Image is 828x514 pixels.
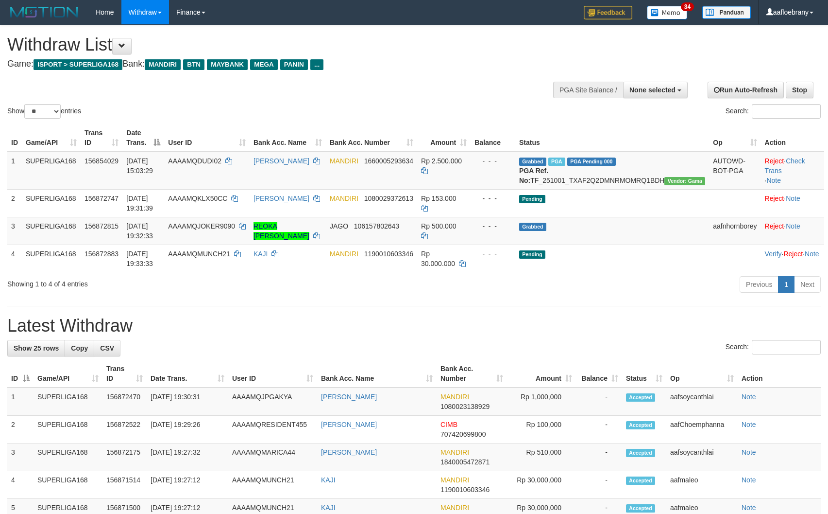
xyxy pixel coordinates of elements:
span: 156872883 [84,250,118,258]
span: MANDIRI [440,393,469,401]
span: Copy 1190010603346 to clipboard [364,250,413,258]
th: Date Trans.: activate to sort column descending [122,124,164,152]
th: Balance: activate to sort column ascending [576,360,622,388]
th: Balance [471,124,515,152]
td: AUTOWD-BOT-PGA [709,152,760,190]
span: Grabbed [519,158,546,166]
a: 1 [778,276,794,293]
span: AAAAMQKLX50CC [168,195,227,202]
span: PANIN [280,59,308,70]
h1: Withdraw List [7,35,542,54]
a: Stop [786,82,813,98]
a: [PERSON_NAME] [321,421,377,428]
span: Show 25 rows [14,344,59,352]
td: · [761,217,824,245]
b: PGA Ref. No: [519,167,548,184]
td: AAAAMQJPGAKYA [228,388,317,416]
td: SUPERLIGA168 [34,443,102,471]
a: CSV [94,340,120,356]
td: aafnhornborey [709,217,760,245]
select: Showentries [24,104,61,119]
span: MANDIRI [440,504,469,512]
a: Note [786,195,800,202]
span: MANDIRI [330,157,358,165]
td: 2 [7,416,34,443]
a: Reject [765,195,784,202]
th: Op: activate to sort column ascending [666,360,738,388]
td: [DATE] 19:30:31 [147,388,228,416]
span: Rp 500.000 [421,222,456,230]
td: · · [761,152,824,190]
td: SUPERLIGA168 [22,217,81,245]
th: Trans ID: activate to sort column ascending [102,360,147,388]
a: Note [766,177,781,184]
td: aafsoycanthlai [666,443,738,471]
td: SUPERLIGA168 [22,152,81,190]
td: aafChoemphanna [666,416,738,443]
a: Note [742,393,756,401]
a: Note [742,421,756,428]
a: Note [742,504,756,512]
span: MANDIRI [440,476,469,484]
a: [PERSON_NAME] [321,448,377,456]
div: - - - [474,249,511,259]
span: AAAAMQMUNCH21 [168,250,230,258]
td: - [576,471,622,499]
td: 4 [7,245,22,272]
span: BTN [183,59,204,70]
a: KAJI [321,476,336,484]
a: Note [742,476,756,484]
th: Amount: activate to sort column ascending [507,360,576,388]
th: Action [738,360,821,388]
span: Rp 2.500.000 [421,157,462,165]
td: Rp 510,000 [507,443,576,471]
td: Rp 1,000,000 [507,388,576,416]
th: Trans ID: activate to sort column ascending [81,124,122,152]
td: - [576,416,622,443]
span: CSV [100,344,114,352]
a: Reject [765,157,784,165]
span: Accepted [626,504,655,513]
td: 156872175 [102,443,147,471]
div: Showing 1 to 4 of 4 entries [7,275,338,289]
td: · [761,189,824,217]
a: KAJI [253,250,268,258]
td: aafmaleo [666,471,738,499]
th: Bank Acc. Number: activate to sort column ascending [326,124,417,152]
label: Search: [726,104,821,119]
span: Accepted [626,449,655,457]
span: Copy [71,344,88,352]
span: None selected [629,86,676,94]
td: 4 [7,471,34,499]
td: [DATE] 19:27:12 [147,471,228,499]
span: MANDIRI [330,195,358,202]
td: SUPERLIGA168 [22,189,81,217]
span: Grabbed [519,223,546,231]
th: Game/API: activate to sort column ascending [34,360,102,388]
span: Accepted [626,477,655,485]
th: User ID: activate to sort column ascending [164,124,250,152]
td: AAAAMQMUNCH21 [228,471,317,499]
h1: Latest Withdraw [7,316,821,336]
td: 2 [7,189,22,217]
div: - - - [474,194,511,203]
th: User ID: activate to sort column ascending [228,360,317,388]
th: Game/API: activate to sort column ascending [22,124,81,152]
td: 3 [7,443,34,471]
td: AAAAMQRESIDENT455 [228,416,317,443]
span: 156872815 [84,222,118,230]
th: Action [761,124,824,152]
span: ... [310,59,323,70]
span: 156872747 [84,195,118,202]
span: PGA Pending [567,158,616,166]
span: [DATE] 19:31:39 [126,195,153,212]
span: Copy 707420699800 to clipboard [440,430,486,438]
a: Run Auto-Refresh [708,82,784,98]
span: Rp 30.000.000 [421,250,455,267]
span: AAAAMQJOKER9090 [168,222,235,230]
span: Accepted [626,421,655,429]
a: Check Trans [765,157,805,175]
th: Bank Acc. Number: activate to sort column ascending [437,360,507,388]
span: CIMB [440,421,457,428]
td: Rp 100,000 [507,416,576,443]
